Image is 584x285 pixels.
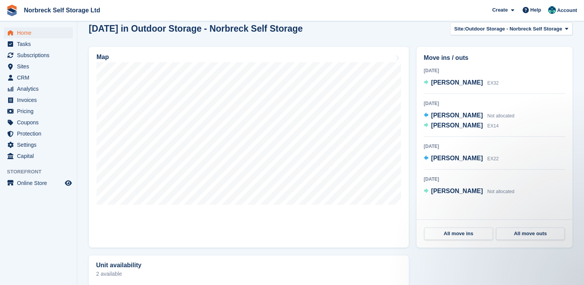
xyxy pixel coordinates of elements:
span: [PERSON_NAME] [431,122,483,129]
a: All move ins [424,227,493,240]
span: Home [17,27,63,38]
a: menu [4,95,73,105]
a: menu [4,151,73,161]
a: Map [89,47,409,248]
a: menu [4,61,73,72]
h2: Map [96,54,109,61]
a: menu [4,83,73,94]
img: Sally King [548,6,556,14]
span: Protection [17,128,63,139]
a: menu [4,106,73,117]
a: [PERSON_NAME] EX14 [424,121,499,131]
span: CRM [17,72,63,83]
img: stora-icon-8386f47178a22dfd0bd8f6a31ec36ba5ce8667c1dd55bd0f319d3a0aa187defe.svg [6,5,18,16]
h2: Unit availability [96,262,141,269]
h2: Move ins / outs [424,53,565,63]
div: [DATE] [424,67,565,74]
span: EX22 [487,156,498,161]
span: Not allocated [487,113,514,119]
span: Settings [17,139,63,150]
a: menu [4,72,73,83]
div: [DATE] [424,143,565,150]
span: Outdoor Storage - Norbreck Self Storage [465,25,562,33]
span: Coupons [17,117,63,128]
span: [PERSON_NAME] [431,188,483,194]
a: menu [4,39,73,49]
a: menu [4,128,73,139]
span: Not allocated [487,189,514,194]
a: All move outs [496,227,565,240]
span: Site: [454,25,465,33]
a: menu [4,178,73,188]
button: Site: Outdoor Storage - Norbreck Self Storage [450,22,572,35]
h2: [DATE] in Outdoor Storage - Norbreck Self Storage [89,24,303,34]
span: Invoices [17,95,63,105]
a: menu [4,27,73,38]
span: [PERSON_NAME] [431,155,483,161]
div: [DATE] [424,100,565,107]
a: [PERSON_NAME] Not allocated [424,187,515,197]
span: Account [557,7,577,14]
span: Pricing [17,106,63,117]
span: EX32 [487,80,498,86]
span: Capital [17,151,63,161]
a: menu [4,50,73,61]
a: [PERSON_NAME] Not allocated [424,111,515,121]
span: Tasks [17,39,63,49]
a: menu [4,117,73,128]
a: Norbreck Self Storage Ltd [21,4,103,17]
a: Preview store [64,178,73,188]
span: Storefront [7,168,77,176]
span: Sites [17,61,63,72]
span: [PERSON_NAME] [431,79,483,86]
span: Analytics [17,83,63,94]
span: [PERSON_NAME] [431,112,483,119]
a: menu [4,139,73,150]
span: EX14 [487,123,498,129]
a: [PERSON_NAME] EX32 [424,78,499,88]
span: Help [530,6,541,14]
a: [PERSON_NAME] EX22 [424,154,499,164]
div: [DATE] [424,176,565,183]
span: Create [492,6,508,14]
span: Online Store [17,178,63,188]
span: Subscriptions [17,50,63,61]
p: 2 available [96,271,401,277]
